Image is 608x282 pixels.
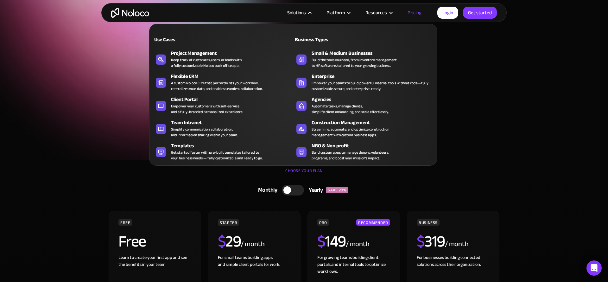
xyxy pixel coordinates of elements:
[293,36,361,43] div: Business Types
[358,9,400,17] div: Resources
[304,185,326,195] div: Yearly
[250,185,282,195] div: Monthly
[317,227,325,256] span: $
[108,54,500,92] h1: Flexible Pricing Designed for Business
[417,227,425,256] span: $
[171,150,263,161] div: Get started faster with pre-built templates tailored to your business needs — fully customizable ...
[171,96,296,103] div: Client Portal
[171,73,296,80] div: Flexible CRM
[171,142,296,150] div: Templates
[365,9,387,17] div: Resources
[400,9,429,17] a: Pricing
[312,80,431,92] div: Empower your teams to build powerful internal tools without code—fully customizable, secure, and ...
[218,234,241,249] h2: 29
[287,9,306,17] div: Solutions
[312,96,437,103] div: Agencies
[279,9,319,17] div: Solutions
[293,48,434,70] a: Small & Medium BusinessesBuild the tools you need, from inventory managementto HR software, tailo...
[312,126,389,138] div: Streamline, automate, and optimize construction management with custom business apps.
[111,8,149,18] a: home
[312,57,397,68] div: Build the tools you need, from inventory management to HR software, tailored to your growing busi...
[171,126,238,138] div: Simplify communication, collaboration, and information sharing within your team.
[218,219,239,226] div: STARTER
[153,32,293,47] a: Use Cases
[293,94,434,116] a: AgenciesAutomate tasks, manage clients,simplify client onboarding, and scale effortlessly.
[153,48,293,70] a: Project ManagementKeep track of customers, users, or leads witha fully customizable Noloco back o...
[326,9,345,17] div: Platform
[153,71,293,93] a: Flexible CRMA custom Noloco CRM that perfectly fits your workflow,centralizes your data, and enab...
[312,119,437,126] div: Construction Management
[171,57,242,68] div: Keep track of customers, users, or leads with a fully customizable Noloco back office app.
[317,219,329,226] div: PRO
[171,119,296,126] div: Team Intranet
[171,80,263,92] div: A custom Noloco CRM that perfectly fits your workflow, centralizes your data, and enables seamles...
[153,36,220,43] div: Use Cases
[118,219,132,226] div: FREE
[108,166,500,182] div: CHOOSE YOUR PLAN
[293,32,434,47] a: Business Types
[312,142,437,150] div: NGO & Non profit
[312,103,389,115] div: Automate tasks, manage clients, simplify client onboarding, and scale effortlessly.
[346,239,370,249] div: / month
[319,9,358,17] div: Platform
[326,187,348,193] div: SAVE 20%
[586,260,602,276] div: Open Intercom Messenger
[417,219,440,226] div: BUSINESS
[293,141,434,162] a: NGO & Non profitBuild custom apps to manage donors, volunteers,programs, and boost your mission’s...
[108,98,500,108] h2: Start for free. Upgrade to support your business at any stage.
[153,118,293,139] a: Team IntranetSimplify communication, collaboration,and information sharing within your team.
[171,103,243,115] div: Empower your customers with self-service and a fully-branded personalized experience.
[149,15,437,166] nav: Solutions
[218,227,226,256] span: $
[312,73,437,80] div: Enterprise
[417,234,445,249] h2: 319
[317,234,346,249] h2: 149
[312,49,437,57] div: Small & Medium Businesses
[241,239,264,249] div: / month
[356,219,390,226] div: RECOMMENDED
[293,71,434,93] a: EnterpriseEmpower your teams to build powerful internal tools without code—fully customizable, se...
[293,118,434,139] a: Construction ManagementStreamline, automate, and optimize constructionmanagement with custom busi...
[463,7,497,19] a: Get started
[153,94,293,116] a: Client PortalEmpower your customers with self-serviceand a fully-branded personalized experience.
[445,239,469,249] div: / month
[153,141,293,162] a: TemplatesGet started faster with pre-built templates tailored toyour business needs — fully custo...
[437,7,458,19] a: Login
[312,150,389,161] div: Build custom apps to manage donors, volunteers, programs, and boost your mission’s impact.
[171,49,296,57] div: Project Management
[118,234,146,249] h2: Free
